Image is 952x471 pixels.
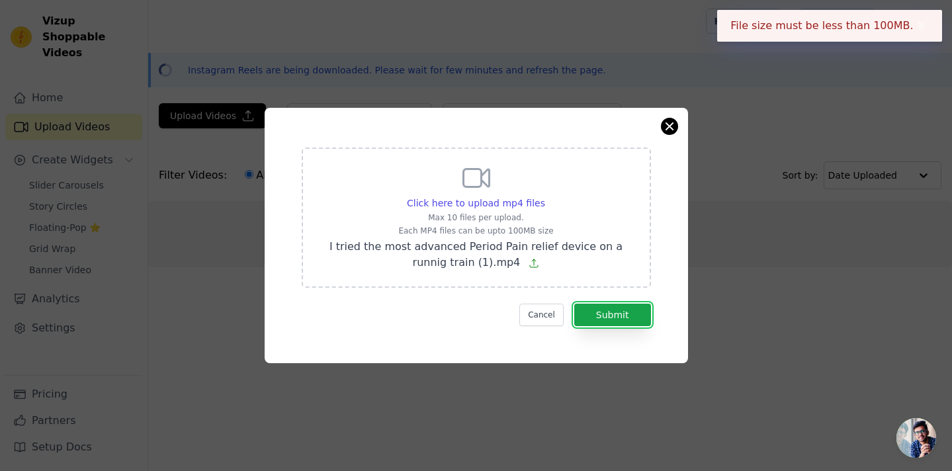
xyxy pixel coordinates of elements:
[914,18,929,34] button: Close
[319,212,634,223] p: Max 10 files per upload.
[519,304,564,326] button: Cancel
[407,198,545,208] span: Click here to upload mp4 files
[717,10,942,42] div: File size must be less than 100MB.
[896,418,936,458] a: Open chat
[574,304,651,326] button: Submit
[319,226,634,236] p: Each MP4 files can be upto 100MB size
[329,240,623,269] span: I tried the most advanced Period Pain relief device on a runnig train (1).mp4
[662,118,677,134] button: Close modal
